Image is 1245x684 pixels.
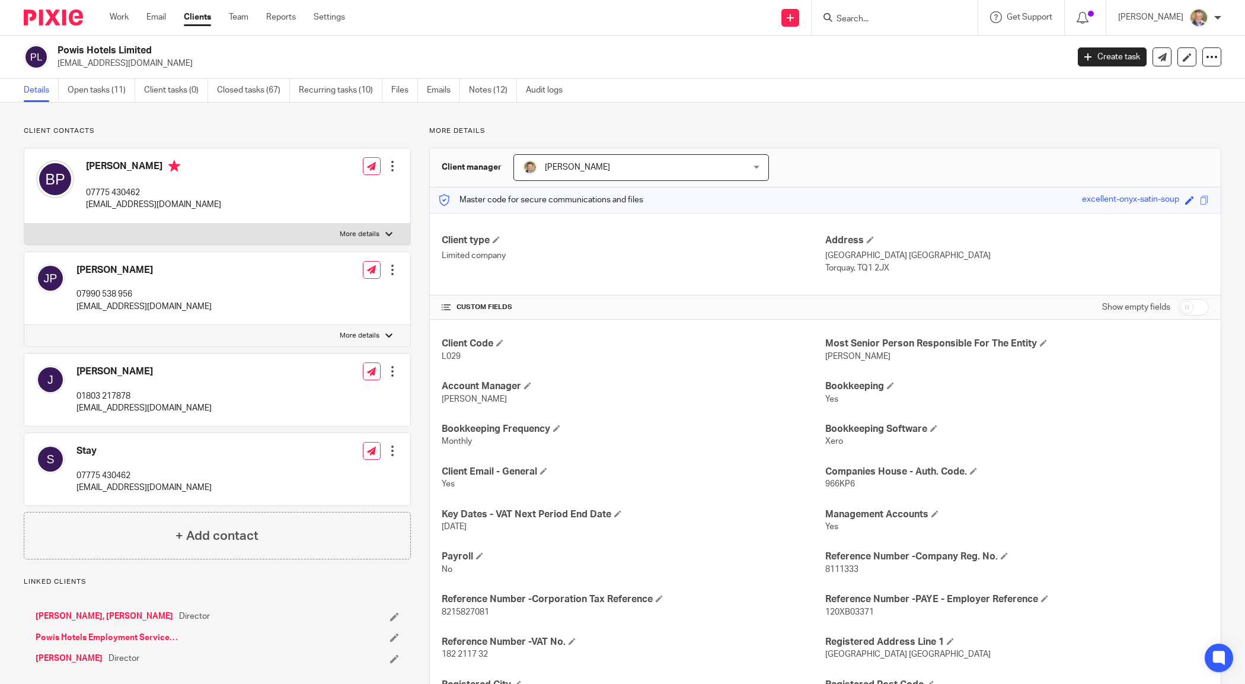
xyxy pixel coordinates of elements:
p: [EMAIL_ADDRESS][DOMAIN_NAME] [76,402,212,414]
h4: Key Dates - VAT Next Period End Date [442,508,825,521]
h4: Reference Number -Company Reg. No. [825,551,1209,563]
h2: Powis Hotels Limited [58,44,860,57]
a: Create task [1078,47,1147,66]
h4: Reference Number -Corporation Tax Reference [442,593,825,606]
p: Master code for secure communications and files [439,194,643,206]
h4: Stay [76,445,212,457]
h4: Address [825,234,1209,247]
a: Email [146,11,166,23]
label: Show empty fields [1102,301,1170,313]
h4: Registered Address Line 1 [825,636,1209,648]
span: 8215827081 [442,608,489,616]
div: excellent-onyx-satin-soup [1082,193,1179,207]
h4: Bookkeeping Software [825,423,1209,435]
a: [PERSON_NAME] [36,653,103,664]
h4: + Add contact [175,527,258,545]
a: Team [229,11,248,23]
span: 182 2117 32 [442,650,488,658]
img: High%20Res%20Andrew%20Price%20Accountants_Poppy%20Jakes%20photography-1109.jpg [1189,8,1208,27]
img: svg%3E [36,445,65,473]
h4: Payroll [442,551,825,563]
span: [DATE] [442,523,467,531]
span: Get Support [1007,13,1052,21]
a: Audit logs [526,79,572,102]
a: Notes (12) [469,79,517,102]
p: Limited company [442,250,825,262]
h4: Reference Number -PAYE - Employer Reference [825,593,1209,606]
img: svg%3E [36,160,74,198]
a: Files [391,79,418,102]
h4: Client Code [442,338,825,350]
p: More details [340,230,379,239]
span: Director [108,653,139,664]
span: [PERSON_NAME] [545,163,610,171]
span: Monthly [442,437,472,446]
a: Reports [266,11,296,23]
span: Xero [825,437,843,446]
p: Client contacts [24,126,411,136]
a: [PERSON_NAME], [PERSON_NAME] [36,610,173,622]
a: Emails [427,79,460,102]
h4: Bookkeeping [825,380,1209,393]
span: Director [179,610,210,622]
img: High%20Res%20Andrew%20Price%20Accountants_Poppy%20Jakes%20photography-1118.jpg [523,160,537,174]
h4: [PERSON_NAME] [86,160,221,175]
h4: Management Accounts [825,508,1209,521]
h4: Account Manager [442,380,825,393]
a: Settings [314,11,345,23]
a: Recurring tasks (10) [299,79,382,102]
p: 07775 430462 [76,470,212,482]
span: L029 [442,352,461,361]
img: svg%3E [36,264,65,292]
h4: CUSTOM FIELDS [442,303,825,312]
p: Linked clients [24,577,411,587]
span: [PERSON_NAME] [825,352,890,361]
img: Pixie [24,9,83,26]
h4: [PERSON_NAME] [76,365,212,378]
p: [GEOGRAPHIC_DATA] [GEOGRAPHIC_DATA] [825,250,1209,262]
a: Closed tasks (67) [217,79,290,102]
span: 966KP6 [825,480,855,488]
span: [PERSON_NAME] [442,395,507,403]
span: [GEOGRAPHIC_DATA] [GEOGRAPHIC_DATA] [825,650,991,658]
h3: Client manager [442,161,502,173]
h4: Client type [442,234,825,247]
a: Open tasks (11) [68,79,135,102]
h4: Client Email - General [442,466,825,478]
span: 8111333 [825,565,858,574]
p: 07775 430462 [86,187,221,199]
p: [EMAIL_ADDRESS][DOMAIN_NAME] [58,58,1060,69]
p: 01803 217878 [76,390,212,402]
span: No [442,565,452,574]
a: Work [110,11,129,23]
img: svg%3E [24,44,49,69]
h4: Companies House - Auth. Code. [825,466,1209,478]
span: Yes [825,523,838,531]
p: Torquay, TQ1 2JX [825,262,1209,274]
span: Yes [442,480,455,488]
h4: Bookkeeping Frequency [442,423,825,435]
a: Details [24,79,59,102]
i: Primary [168,160,180,172]
input: Search [835,14,942,25]
a: Powis Hotels Employment Services Limited [36,632,181,644]
span: 120XB03371 [825,608,874,616]
p: [PERSON_NAME] [1118,11,1183,23]
p: [EMAIL_ADDRESS][DOMAIN_NAME] [76,301,212,313]
p: More details [429,126,1221,136]
a: Client tasks (0) [144,79,208,102]
p: 07990 538 956 [76,288,212,300]
p: [EMAIL_ADDRESS][DOMAIN_NAME] [86,199,221,211]
h4: Most Senior Person Responsible For The Entity [825,338,1209,350]
p: [EMAIL_ADDRESS][DOMAIN_NAME] [76,482,212,494]
span: Yes [825,395,838,403]
h4: [PERSON_NAME] [76,264,212,276]
img: svg%3E [36,365,65,394]
a: Clients [184,11,211,23]
h4: Reference Number -VAT No. [442,636,825,648]
p: More details [340,331,379,341]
